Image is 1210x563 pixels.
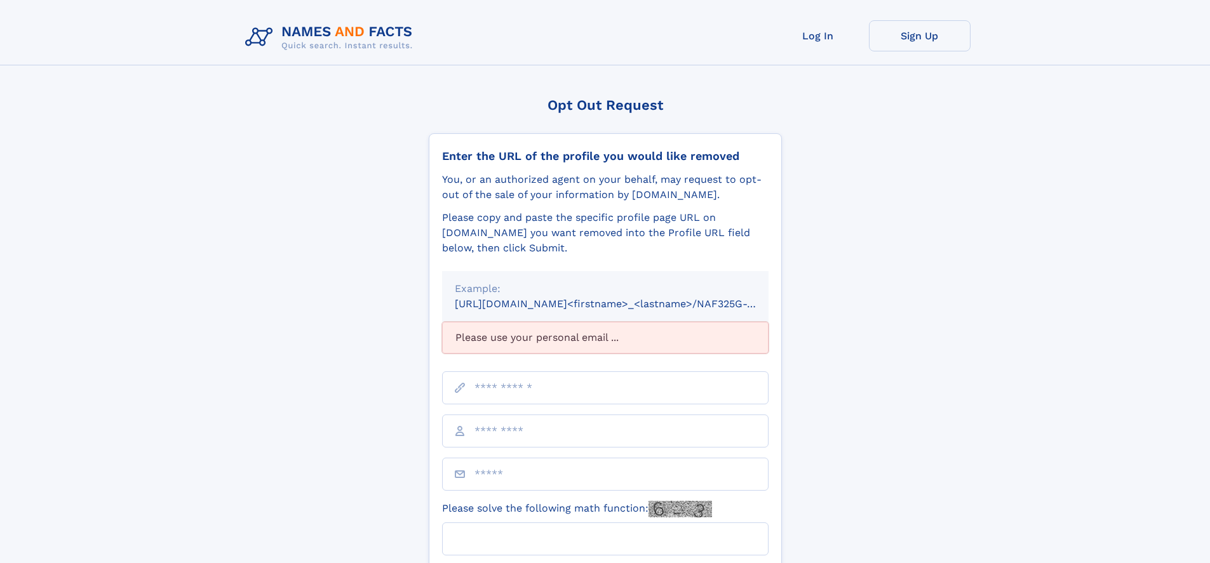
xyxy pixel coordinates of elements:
div: Please use your personal email ... [442,322,769,354]
div: Example: [455,281,756,296]
div: Please copy and paste the specific profile page URL on [DOMAIN_NAME] you want removed into the Pr... [442,210,769,256]
a: Sign Up [869,20,971,51]
small: [URL][DOMAIN_NAME]<firstname>_<lastname>/NAF325G-xxxxxxxx [455,298,793,310]
div: Enter the URL of the profile you would like removed [442,149,769,163]
img: Logo Names and Facts [240,20,423,55]
div: You, or an authorized agent on your behalf, may request to opt-out of the sale of your informatio... [442,172,769,202]
label: Please solve the following math function: [442,501,712,517]
div: Opt Out Request [429,97,782,113]
a: Log In [767,20,869,51]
